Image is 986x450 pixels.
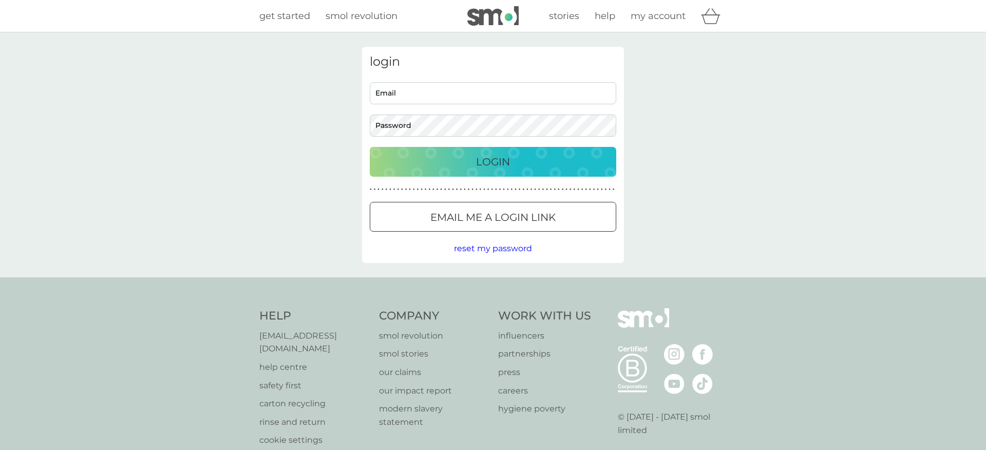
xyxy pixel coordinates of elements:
[631,9,686,24] a: my account
[397,187,399,192] p: ●
[379,366,488,379] a: our claims
[456,187,458,192] p: ●
[374,187,376,192] p: ●
[515,187,517,192] p: ●
[393,187,395,192] p: ●
[565,187,567,192] p: ●
[609,187,611,192] p: ●
[259,9,310,24] a: get started
[574,187,576,192] p: ●
[631,10,686,22] span: my account
[701,6,727,26] div: basket
[370,202,616,232] button: Email me a login link
[401,187,403,192] p: ●
[491,187,493,192] p: ●
[546,187,548,192] p: ●
[498,308,591,324] h4: Work With Us
[259,10,310,22] span: get started
[550,187,552,192] p: ●
[460,187,462,192] p: ●
[519,187,521,192] p: ●
[526,187,528,192] p: ●
[379,384,488,398] a: our impact report
[432,187,434,192] p: ●
[370,147,616,177] button: Login
[386,187,388,192] p: ●
[664,344,685,365] img: visit the smol Instagram page
[558,187,560,192] p: ●
[370,187,372,192] p: ●
[692,373,713,394] img: visit the smol Tiktok page
[487,187,489,192] p: ●
[413,187,415,192] p: ●
[259,308,369,324] h4: Help
[511,187,513,192] p: ●
[581,187,583,192] p: ●
[259,416,369,429] a: rinse and return
[259,379,369,392] a: safety first
[601,187,603,192] p: ●
[495,187,497,192] p: ●
[480,187,482,192] p: ●
[498,347,591,361] a: partnerships
[379,347,488,361] p: smol stories
[483,187,485,192] p: ●
[498,329,591,343] a: influencers
[379,402,488,428] a: modern slavery statement
[428,187,430,192] p: ●
[379,329,488,343] a: smol revolution
[430,209,556,226] p: Email me a login link
[454,242,532,255] button: reset my password
[437,187,439,192] p: ●
[618,410,727,437] p: © [DATE] - [DATE] smol limited
[562,187,564,192] p: ●
[326,10,397,22] span: smol revolution
[405,187,407,192] p: ●
[476,187,478,192] p: ●
[417,187,419,192] p: ●
[409,187,411,192] p: ●
[585,187,587,192] p: ●
[593,187,595,192] p: ●
[425,187,427,192] p: ●
[503,187,505,192] p: ●
[444,187,446,192] p: ●
[259,361,369,374] a: help centre
[549,9,579,24] a: stories
[534,187,536,192] p: ●
[597,187,599,192] p: ●
[259,434,369,447] a: cookie settings
[389,187,391,192] p: ●
[577,187,579,192] p: ●
[498,366,591,379] a: press
[538,187,540,192] p: ●
[326,9,397,24] a: smol revolution
[259,329,369,355] a: [EMAIL_ADDRESS][DOMAIN_NAME]
[499,187,501,192] p: ●
[522,187,524,192] p: ●
[421,187,423,192] p: ●
[259,397,369,410] a: carton recycling
[589,187,591,192] p: ●
[549,10,579,22] span: stories
[440,187,442,192] p: ●
[467,6,519,26] img: smol
[595,10,615,22] span: help
[498,384,591,398] a: careers
[498,402,591,416] a: hygiene poverty
[692,344,713,365] img: visit the smol Facebook page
